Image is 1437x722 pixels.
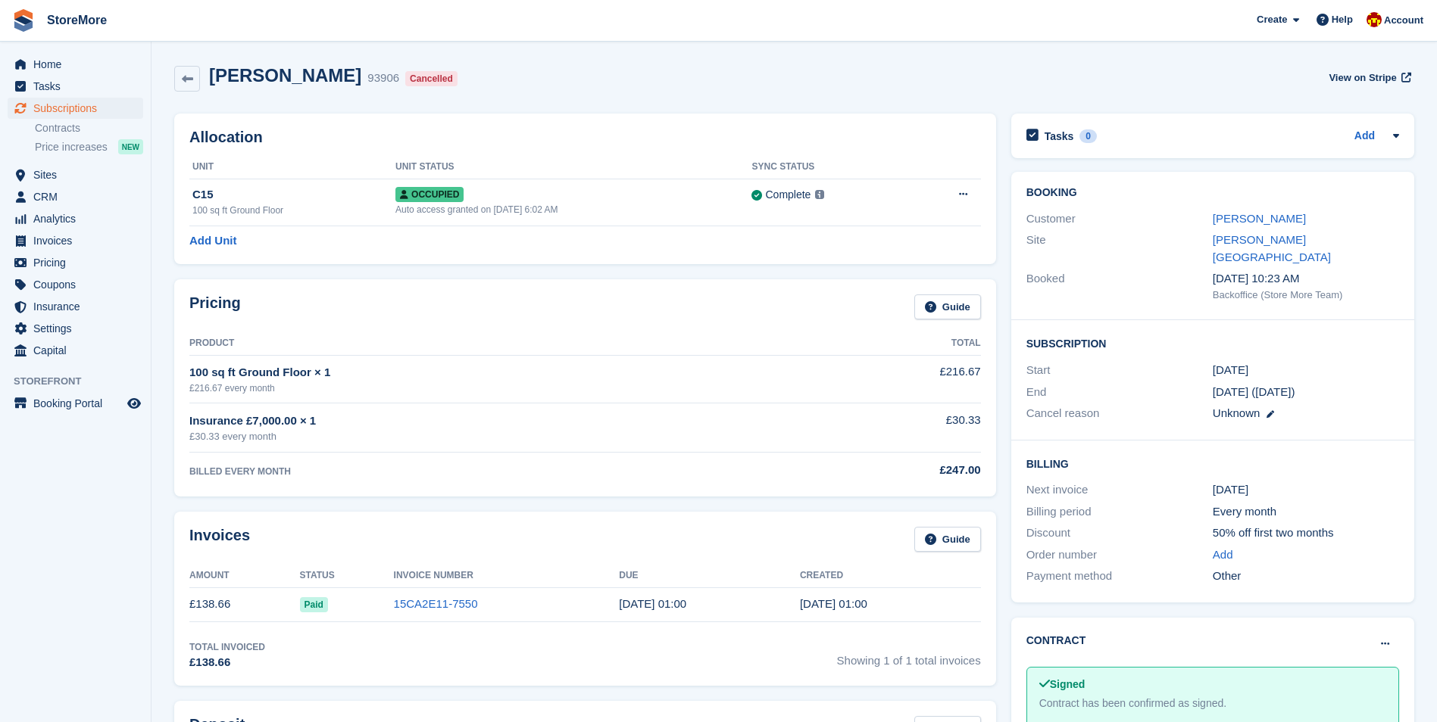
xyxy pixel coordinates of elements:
[802,355,981,403] td: £216.67
[33,164,124,185] span: Sites
[1026,568,1213,585] div: Payment method
[1026,210,1213,228] div: Customer
[300,597,328,612] span: Paid
[405,71,458,86] div: Cancelled
[914,527,981,552] a: Guide
[300,564,394,588] th: Status
[1026,232,1213,266] div: Site
[1213,524,1399,542] div: 50% off first two months
[1213,406,1260,419] span: Unknown
[14,374,151,389] span: Storefront
[8,393,143,414] a: menu
[1026,503,1213,521] div: Billing period
[1026,524,1213,542] div: Discount
[1213,212,1306,225] a: [PERSON_NAME]
[189,640,265,654] div: Total Invoiced
[8,318,143,339] a: menu
[33,274,124,295] span: Coupons
[189,429,802,444] div: £30.33 every month
[33,98,124,119] span: Subscriptions
[1213,288,1399,303] div: Backoffice (Store More Team)
[1323,65,1414,90] a: View on Stripe
[1026,456,1399,471] h2: Billing
[189,564,300,588] th: Amount
[189,527,250,552] h2: Invoices
[395,203,751,216] div: Auto access granted on [DATE] 6:02 AM
[8,54,143,75] a: menu
[8,340,143,361] a: menu
[209,65,361,86] h2: [PERSON_NAME]
[189,294,241,319] h2: Pricing
[33,340,124,361] span: Capital
[395,187,464,202] span: Occupied
[1039,696,1386,711] div: Contract has been confirmed as signed.
[189,412,802,430] div: Insurance £7,000.00 × 1
[1213,481,1399,499] div: [DATE]
[1026,384,1213,401] div: End
[619,597,686,610] time: 2025-07-19 00:00:00 UTC
[8,98,143,119] a: menu
[189,587,300,621] td: £138.66
[8,274,143,295] a: menu
[1026,335,1399,350] h2: Subscription
[1045,129,1074,143] h2: Tasks
[41,8,113,33] a: StoreMore
[1213,233,1331,263] a: [PERSON_NAME][GEOGRAPHIC_DATA]
[1026,187,1399,199] h2: Booking
[1384,13,1423,28] span: Account
[35,140,108,154] span: Price increases
[765,187,811,203] div: Complete
[800,597,867,610] time: 2025-07-18 00:00:40 UTC
[33,76,124,97] span: Tasks
[33,230,124,251] span: Invoices
[619,564,800,588] th: Due
[394,597,478,610] a: 15CA2E11-7550
[33,186,124,207] span: CRM
[1213,362,1248,379] time: 2025-07-18 00:00:00 UTC
[837,640,981,671] span: Showing 1 of 1 total invoices
[1354,128,1375,145] a: Add
[1039,677,1386,692] div: Signed
[33,296,124,317] span: Insurance
[1026,362,1213,379] div: Start
[8,76,143,97] a: menu
[800,564,981,588] th: Created
[189,465,802,478] div: BILLED EVERY MONTH
[751,155,911,179] th: Sync Status
[1213,385,1295,398] span: [DATE] ([DATE])
[8,230,143,251] a: menu
[394,564,620,588] th: Invoice Number
[1367,12,1382,27] img: Store More Team
[35,138,143,155] a: Price increases NEW
[1079,129,1097,143] div: 0
[802,462,981,479] div: £247.00
[8,164,143,185] a: menu
[1026,633,1086,649] h2: Contract
[189,381,802,395] div: £216.67 every month
[802,403,981,453] td: £30.33
[367,70,399,87] div: 93906
[192,204,395,217] div: 100 sq ft Ground Floor
[1026,546,1213,564] div: Order number
[1332,12,1353,27] span: Help
[189,129,981,146] h2: Allocation
[118,139,143,154] div: NEW
[1329,70,1396,86] span: View on Stripe
[33,393,124,414] span: Booking Portal
[1213,568,1399,585] div: Other
[189,331,802,356] th: Product
[35,121,143,135] a: Contracts
[1213,546,1233,564] a: Add
[8,252,143,273] a: menu
[189,654,265,671] div: £138.66
[395,155,751,179] th: Unit Status
[1213,503,1399,521] div: Every month
[815,190,824,199] img: icon-info-grey-7440780725fd019a000dd9b08b2336e03edf1995a4989e88bcd33f0948082b44.svg
[33,318,124,339] span: Settings
[33,252,124,273] span: Pricing
[189,232,236,250] a: Add Unit
[8,186,143,207] a: menu
[189,364,802,381] div: 100 sq ft Ground Floor × 1
[33,54,124,75] span: Home
[802,331,981,356] th: Total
